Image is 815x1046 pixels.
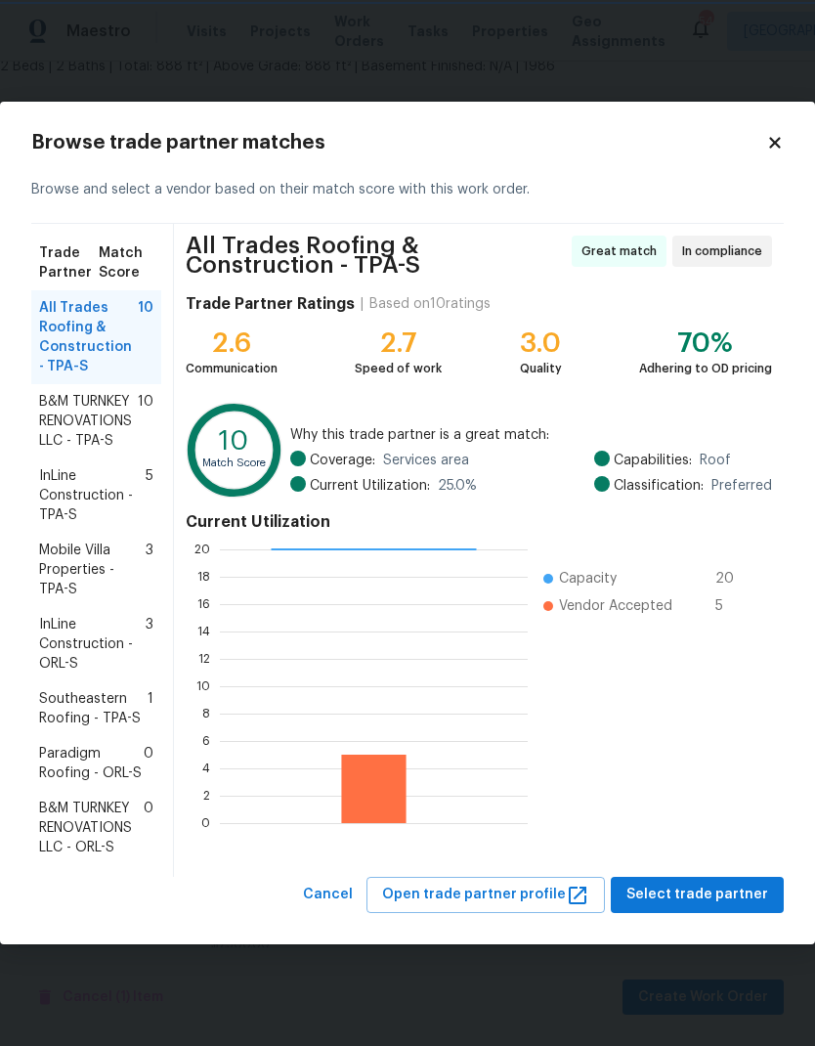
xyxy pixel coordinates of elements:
[202,763,210,774] text: 4
[520,333,562,353] div: 3.0
[626,883,768,907] span: Select trade partner
[186,236,566,275] span: All Trades Roofing & Construction - TPA-S
[196,680,210,692] text: 10
[197,598,210,610] text: 16
[310,451,375,470] span: Coverage:
[146,615,153,674] span: 3
[31,156,784,224] div: Browse and select a vendor based on their match score with this work order.
[355,294,369,314] div: |
[581,241,665,261] span: Great match
[614,451,692,470] span: Capabilities:
[611,877,784,913] button: Select trade partner
[39,799,144,857] span: B&M TURNKEY RENOVATIONS LLC - ORL-S
[614,476,704,496] span: Classification:
[366,877,605,913] button: Open trade partner profile
[303,883,353,907] span: Cancel
[310,476,430,496] span: Current Utilization:
[383,451,469,470] span: Services area
[559,596,672,616] span: Vendor Accepted
[355,333,442,353] div: 2.7
[711,476,772,496] span: Preferred
[382,883,589,907] span: Open trade partner profile
[186,294,355,314] h4: Trade Partner Ratings
[290,425,772,445] span: Why this trade partner is a great match:
[219,429,248,456] text: 10
[148,689,153,728] span: 1
[559,569,617,588] span: Capacity
[202,458,266,468] text: Match Score
[197,571,210,583] text: 18
[682,241,770,261] span: In compliance
[39,243,99,283] span: Trade Partner
[202,708,210,719] text: 8
[355,359,442,378] div: Speed of work
[31,133,766,153] h2: Browse trade partner matches
[202,735,210,747] text: 6
[39,689,148,728] span: Southeastern Roofing - TPA-S
[186,359,278,378] div: Communication
[144,744,153,783] span: 0
[39,298,138,376] span: All Trades Roofing & Construction - TPA-S
[186,333,278,353] div: 2.6
[639,333,772,353] div: 70%
[39,392,138,451] span: B&M TURNKEY RENOVATIONS LLC - TPA-S
[144,799,153,857] span: 0
[39,744,144,783] span: Paradigm Roofing - ORL-S
[99,243,153,283] span: Match Score
[146,541,153,599] span: 3
[146,466,153,525] span: 5
[138,392,153,451] span: 10
[186,512,772,532] h4: Current Utilization
[39,615,146,674] span: InLine Construction - ORL-S
[194,544,210,555] text: 20
[715,569,747,588] span: 20
[700,451,731,470] span: Roof
[198,653,210,665] text: 12
[438,476,477,496] span: 25.0 %
[203,790,210,802] text: 2
[39,541,146,599] span: Mobile Villa Properties - TPA-S
[369,294,491,314] div: Based on 10 ratings
[39,466,146,525] span: InLine Construction - TPA-S
[715,596,747,616] span: 5
[520,359,562,378] div: Quality
[639,359,772,378] div: Adhering to OD pricing
[138,298,153,376] span: 10
[197,626,210,637] text: 14
[201,817,210,829] text: 0
[295,877,361,913] button: Cancel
